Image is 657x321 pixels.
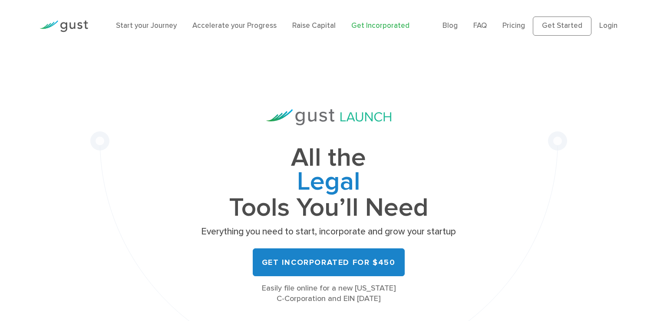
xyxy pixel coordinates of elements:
h1: All the Tools You’ll Need [198,146,459,220]
a: Raise Capital [292,21,336,30]
div: Easily file online for a new [US_STATE] C-Corporation and EIN [DATE] [198,283,459,304]
a: Login [599,21,617,30]
img: Gust Logo [40,20,88,32]
a: Start your Journey [116,21,177,30]
a: Blog [442,21,458,30]
p: Everything you need to start, incorporate and grow your startup [198,226,459,238]
a: Get Incorporated [351,21,409,30]
a: FAQ [473,21,487,30]
span: Legal [198,170,459,196]
a: Pricing [502,21,525,30]
img: Gust Launch Logo [266,109,391,125]
a: Get Started [533,17,591,36]
a: Accelerate your Progress [192,21,277,30]
a: Get Incorporated for $450 [253,248,405,276]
